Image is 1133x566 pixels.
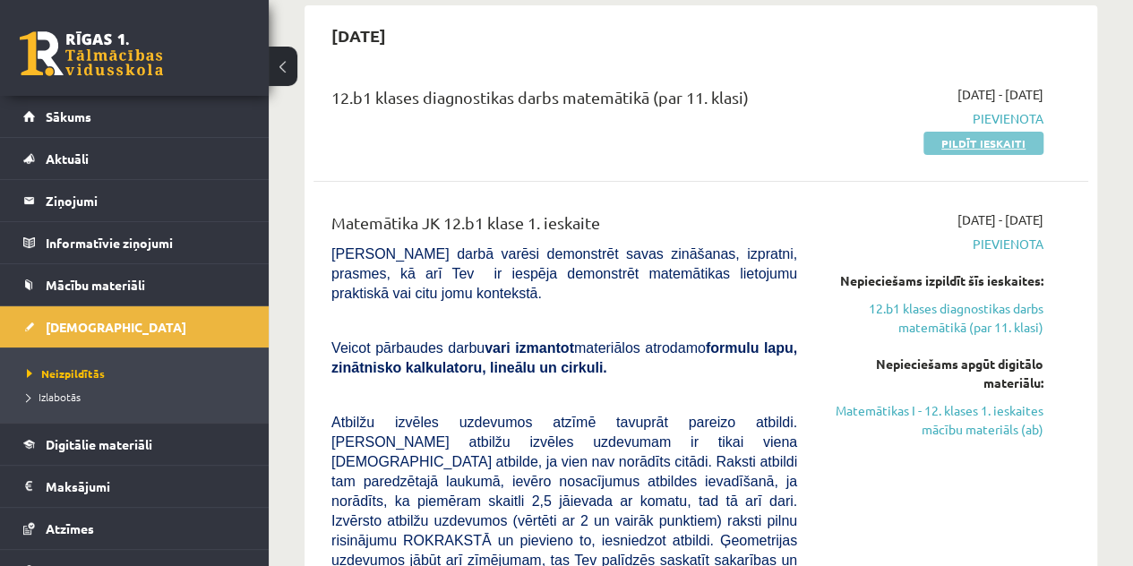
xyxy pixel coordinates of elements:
span: Pievienota [824,109,1043,128]
span: Sākums [46,108,91,124]
a: Sākums [23,96,246,137]
a: Informatīvie ziņojumi [23,222,246,263]
a: 12.b1 klases diagnostikas darbs matemātikā (par 11. klasi) [824,299,1043,337]
span: Digitālie materiāli [46,436,152,452]
span: Veicot pārbaudes darbu materiālos atrodamo [331,340,797,375]
a: Atzīmes [23,508,246,549]
span: [PERSON_NAME] darbā varēsi demonstrēt savas zināšanas, izpratni, prasmes, kā arī Tev ir iespēja d... [331,246,797,301]
a: [DEMOGRAPHIC_DATA] [23,306,246,347]
span: Neizpildītās [27,366,105,381]
span: Atzīmes [46,520,94,536]
span: Pievienota [824,235,1043,253]
span: [DATE] - [DATE] [957,85,1043,104]
a: Matemātikas I - 12. klases 1. ieskaites mācību materiāls (ab) [824,401,1043,439]
div: Nepieciešams apgūt digitālo materiālu: [824,355,1043,392]
span: [DEMOGRAPHIC_DATA] [46,319,186,335]
div: Nepieciešams izpildīt šīs ieskaites: [824,271,1043,290]
a: Neizpildītās [27,365,251,382]
span: Mācību materiāli [46,277,145,293]
a: Maksājumi [23,466,246,507]
legend: Informatīvie ziņojumi [46,222,246,263]
span: Izlabotās [27,390,81,404]
a: Aktuāli [23,138,246,179]
b: vari izmantot [485,340,574,356]
h2: [DATE] [313,14,404,56]
legend: Maksājumi [46,466,246,507]
a: Rīgas 1. Tālmācības vidusskola [20,31,163,76]
a: Ziņojumi [23,180,246,221]
a: Izlabotās [27,389,251,405]
a: Digitālie materiāli [23,424,246,465]
legend: Ziņojumi [46,180,246,221]
span: [DATE] - [DATE] [957,210,1043,229]
a: Pildīt ieskaiti [923,132,1043,155]
a: Mācību materiāli [23,264,246,305]
div: Matemātika JK 12.b1 klase 1. ieskaite [331,210,797,244]
b: formulu lapu, zinātnisko kalkulatoru, lineālu un cirkuli. [331,340,797,375]
div: 12.b1 klases diagnostikas darbs matemātikā (par 11. klasi) [331,85,797,118]
span: Aktuāli [46,150,89,167]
